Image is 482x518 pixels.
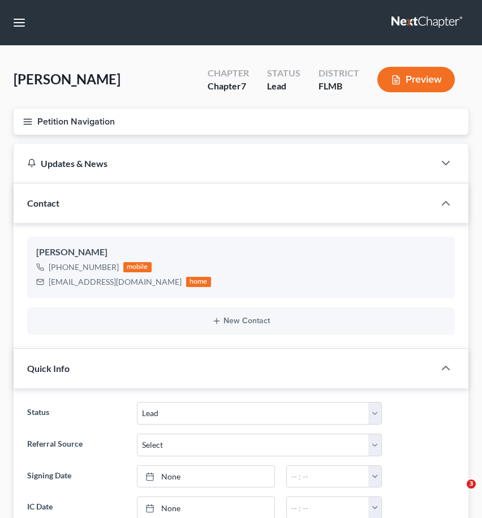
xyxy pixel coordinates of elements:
[21,465,131,488] label: Signing Date
[27,157,421,169] div: Updates & News
[467,480,476,489] span: 3
[36,316,446,326] button: New Contact
[186,277,211,287] div: home
[267,80,300,93] div: Lead
[21,402,131,425] label: Status
[319,80,359,93] div: FLMB
[137,466,274,487] a: None
[287,466,369,487] input: -- : --
[319,67,359,80] div: District
[49,262,119,273] div: [PHONE_NUMBER]
[444,480,471,507] iframe: Intercom live chat
[21,434,131,456] label: Referral Source
[241,80,246,91] span: 7
[27,198,59,208] span: Contact
[14,109,468,135] button: Petition Navigation
[377,67,455,92] button: Preview
[36,246,446,259] div: [PERSON_NAME]
[208,80,249,93] div: Chapter
[267,67,300,80] div: Status
[208,67,249,80] div: Chapter
[49,276,182,288] div: [EMAIL_ADDRESS][DOMAIN_NAME]
[27,363,70,374] span: Quick Info
[123,262,152,272] div: mobile
[14,71,120,87] span: [PERSON_NAME]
